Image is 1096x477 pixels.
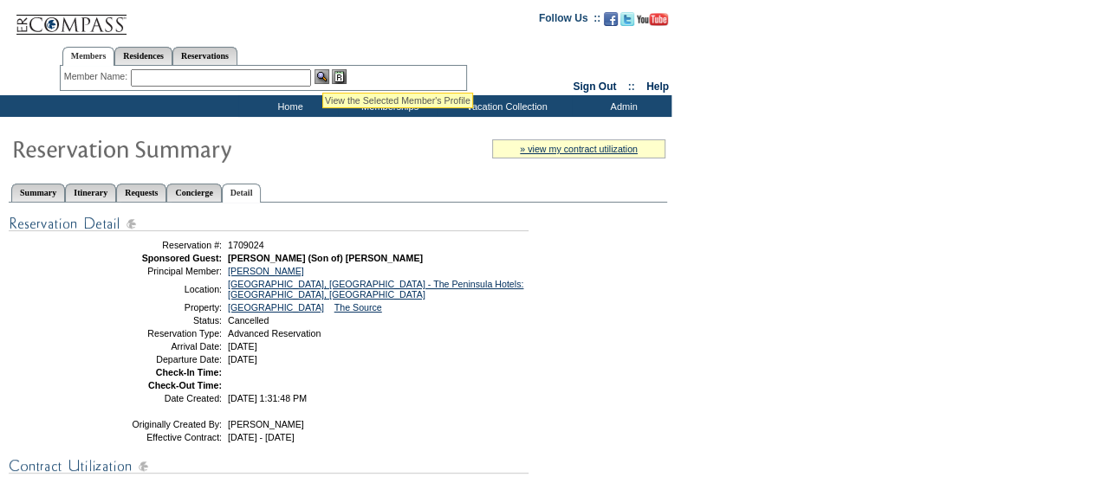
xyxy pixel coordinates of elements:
img: Become our fan on Facebook [604,12,618,26]
a: The Source [334,302,382,313]
a: » view my contract utilization [520,144,638,154]
a: Become our fan on Facebook [604,17,618,28]
td: Effective Contract: [98,432,222,442]
a: Concierge [166,184,221,202]
span: [DATE] - [DATE] [228,432,295,442]
a: [GEOGRAPHIC_DATA] [228,302,324,313]
a: Sign Out [573,81,616,93]
td: Vacation Collection [438,95,572,117]
span: [DATE] 1:31:48 PM [228,393,307,403]
strong: Check-In Time: [156,367,222,377]
img: Contract Utilization [9,455,529,477]
a: [GEOGRAPHIC_DATA], [GEOGRAPHIC_DATA] - The Peninsula Hotels: [GEOGRAPHIC_DATA], [GEOGRAPHIC_DATA] [228,279,523,300]
a: Residences [114,47,172,65]
td: Originally Created By: [98,419,222,429]
span: Cancelled [228,315,269,326]
span: [DATE] [228,341,257,351]
a: Summary [11,184,65,202]
a: [PERSON_NAME] [228,266,304,276]
div: Member Name: [64,69,131,84]
td: Date Created: [98,393,222,403]
a: Members [62,47,115,66]
a: Help [646,81,669,93]
td: Property: [98,302,222,313]
img: Reservations [332,69,347,84]
span: [DATE] [228,354,257,364]
a: Follow us on Twitter [620,17,634,28]
span: :: [628,81,635,93]
td: Follow Us :: [539,10,600,31]
a: Itinerary [65,184,116,202]
td: Arrival Date: [98,341,222,351]
span: 1709024 [228,240,264,250]
strong: Check-Out Time: [148,380,222,390]
img: Reservaton Summary [11,131,358,165]
span: [PERSON_NAME] [228,419,304,429]
td: Admin [572,95,671,117]
td: Principal Member: [98,266,222,276]
a: Subscribe to our YouTube Channel [637,17,668,28]
a: Reservations [172,47,237,65]
img: Subscribe to our YouTube Channel [637,13,668,26]
div: View the Selected Member's Profile [325,95,470,106]
td: Reservation #: [98,240,222,250]
td: Status: [98,315,222,326]
span: [PERSON_NAME] (Son of) [PERSON_NAME] [228,253,423,263]
td: Reservation Type: [98,328,222,338]
a: Requests [116,184,166,202]
img: Follow us on Twitter [620,12,634,26]
a: Detail [222,184,262,203]
td: Departure Date: [98,354,222,364]
td: Home [238,95,338,117]
img: Reservation Detail [9,213,529,235]
img: View [315,69,329,84]
span: Advanced Reservation [228,328,321,338]
td: Location: [98,279,222,300]
strong: Sponsored Guest: [142,253,222,263]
